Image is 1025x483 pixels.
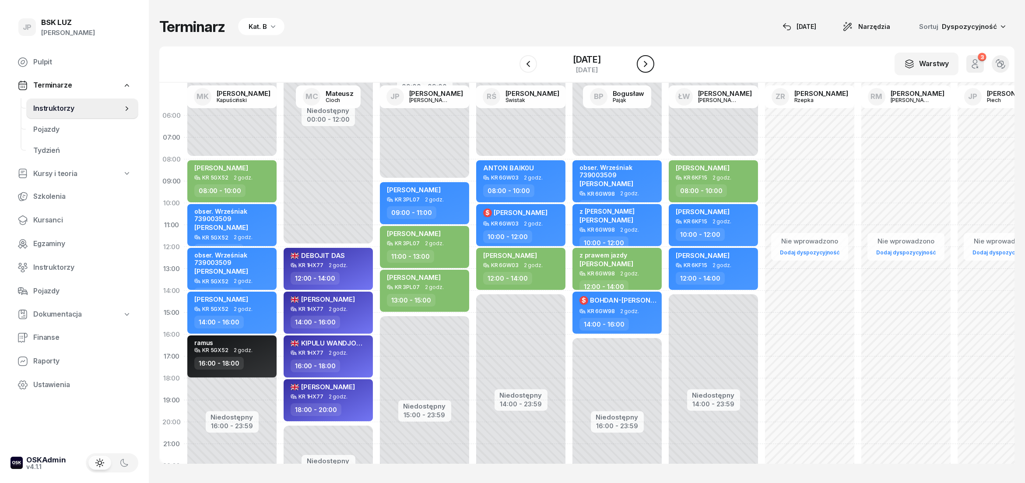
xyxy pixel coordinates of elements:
span: $ [485,210,490,216]
div: z prawem jazdy [579,251,633,259]
div: Świstak [505,97,548,103]
button: 3 [966,55,984,73]
span: 2 godz. [713,175,731,181]
button: Kat. B [235,18,284,35]
span: RŚ [487,93,496,100]
a: Pulpit [11,52,138,73]
a: ŁW[PERSON_NAME][PERSON_NAME] [668,85,759,108]
div: KR 3PL07 [395,240,420,246]
a: Raporty [11,351,138,372]
span: Egzaminy [33,238,131,250]
span: [PERSON_NAME] [579,180,633,188]
span: [PERSON_NAME] [483,251,537,260]
button: Niedostępny20:00 - 23:59 [307,456,350,475]
span: [PERSON_NAME] [676,164,730,172]
span: Dyspozycyjność [942,22,997,31]
span: JP [968,93,977,100]
span: 2 godz. [620,227,639,233]
span: 2 godz. [234,347,253,353]
a: JP[PERSON_NAME][PERSON_NAME] [379,85,470,108]
div: KR 6GW98 [587,271,615,276]
div: 18:00 [159,367,184,389]
div: 15:00 [159,302,184,324]
span: Ustawienia [33,379,131,391]
span: 2 godz. [425,197,444,203]
button: Niedostępny16:00 - 23:59 [596,412,639,431]
span: JP [23,24,32,31]
a: Egzaminy [11,233,138,254]
span: MK [197,93,209,100]
div: [PERSON_NAME] [505,90,559,97]
div: Bogusław [613,90,645,97]
div: 14:00 - 16:00 [194,316,244,328]
div: [PERSON_NAME] [698,90,752,97]
div: 10:00 - 12:00 [579,236,628,249]
div: 12:00 - 14:00 [291,272,340,285]
div: obser. Wrześniak 739003509 [579,164,656,179]
span: 2 godz. [713,219,731,225]
a: Kursy i teoria [11,164,138,184]
span: [PERSON_NAME] [291,383,355,391]
span: [PERSON_NAME] [579,260,633,268]
div: KR 5GX52 [202,347,228,353]
span: $ [582,297,586,303]
div: 22:00 [159,455,184,477]
span: BOHDAN-[PERSON_NAME] [590,296,675,304]
div: KR 5GX52 [202,235,228,240]
div: KR 3PL07 [395,284,420,290]
div: Niedostępny [307,107,350,114]
div: KR 1HX77 [298,394,323,399]
div: 15:00 - 23:59 [404,409,446,419]
div: Niedostępny [692,392,735,398]
span: Narzędzia [858,21,890,32]
div: 09:00 [159,170,184,192]
div: [PERSON_NAME] [409,90,463,97]
a: MCMateuszCioch [296,85,361,108]
span: Kursy i teoria [33,168,77,180]
div: z [PERSON_NAME] [579,208,635,215]
span: 2 godz. [329,306,348,312]
span: Terminarze [33,80,72,91]
div: KR 6GW98 [587,227,615,233]
span: 2 godz. [234,306,253,312]
div: 12:00 - 14:00 [676,272,725,285]
a: MK[PERSON_NAME]Kapuściński [187,85,277,108]
div: 16:00 - 23:59 [211,420,253,430]
div: KR 6KF15 [684,262,707,268]
div: 09:00 - 11:00 [387,206,436,219]
div: 11:00 - 13:00 [387,250,434,263]
a: Tydzień [26,140,138,161]
span: Pojazdy [33,286,131,297]
div: Rzepka [794,97,836,103]
div: [PERSON_NAME] [217,90,270,97]
div: 14:00 - 16:00 [291,316,340,328]
span: 2 godz. [620,190,639,197]
span: 2 godz. [234,278,253,284]
span: KIPULU WANDJOWO [291,339,368,347]
div: KR 5GX52 [202,279,228,284]
a: Terminarze [11,75,138,95]
div: 10:00 - 12:00 [194,244,243,257]
a: Instruktorzy [11,257,138,278]
div: Nie wprowadzono [776,236,843,247]
div: obser. Wrześniak 739003509 [194,208,271,222]
button: Niedostępny14:00 - 23:59 [692,390,735,409]
div: 08:00 - 10:00 [483,184,534,197]
button: Niedostępny16:00 - 23:59 [211,412,253,431]
div: KR 6GW03 [491,221,519,226]
a: Ustawienia [11,374,138,395]
div: 20:00 [159,411,184,433]
span: [PERSON_NAME] [676,251,730,260]
span: [PERSON_NAME] [676,208,730,216]
span: 2 godz. [234,175,253,181]
span: [PERSON_NAME] [291,295,355,303]
a: Kursanci [11,210,138,231]
span: [PERSON_NAME] [494,208,548,217]
div: Nie wprowadzono [873,236,939,247]
img: logo-xs-dark@2x.png [11,457,23,469]
button: Narzędzia [835,18,898,35]
div: KR 6GW98 [587,191,615,197]
div: 18:00 - 20:00 [291,403,341,416]
div: 13:00 [159,258,184,280]
div: 10:00 - 12:00 [483,230,532,243]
